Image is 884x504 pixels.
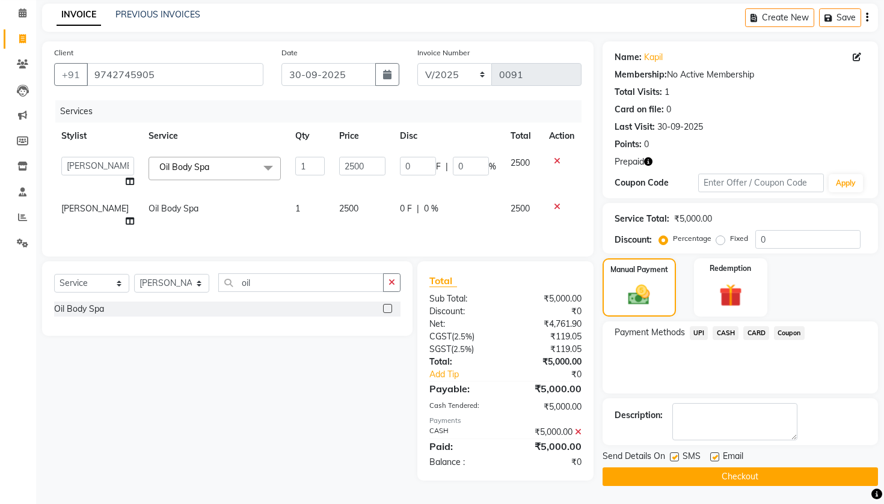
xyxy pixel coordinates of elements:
[61,203,129,214] span: [PERSON_NAME]
[420,381,505,396] div: Payable:
[489,160,496,173] span: %
[209,162,215,172] a: x
[644,138,649,151] div: 0
[454,332,472,341] span: 2.5%
[420,439,505,454] div: Paid:
[446,160,448,173] span: |
[615,234,652,246] div: Discount:
[819,8,861,27] button: Save
[610,264,668,275] label: Manual Payment
[615,156,644,168] span: Prepaid
[712,281,749,309] img: _gift.svg
[666,103,671,116] div: 0
[542,123,582,150] th: Action
[511,157,530,168] span: 2500
[505,318,590,330] div: ₹4,761.90
[420,293,505,305] div: Sub Total:
[698,174,824,192] input: Enter Offer / Coupon Code
[281,47,298,58] label: Date
[429,344,451,354] span: SGST
[429,416,582,426] div: Payments
[615,51,642,64] div: Name:
[743,326,769,340] span: CARD
[339,203,358,214] span: 2500
[159,162,209,172] span: Oil Body Spa
[665,86,669,99] div: 1
[505,456,590,469] div: ₹0
[505,381,590,396] div: ₹5,000.00
[644,51,663,64] a: Kapil
[505,343,590,356] div: ₹119.05
[615,68,866,81] div: No Active Membership
[420,330,505,343] div: ( )
[288,123,332,150] th: Qty
[723,450,743,465] span: Email
[420,426,505,439] div: CASH
[417,202,419,215] span: |
[511,203,530,214] span: 2500
[54,47,73,58] label: Client
[621,282,657,308] img: _cash.svg
[54,123,141,150] th: Stylist
[615,68,667,81] div: Membership:
[420,368,520,381] a: Add Tip
[55,100,591,123] div: Services
[710,263,751,274] label: Redemption
[420,305,505,318] div: Discount:
[603,467,878,486] button: Checkout
[683,450,701,465] span: SMS
[54,63,88,86] button: +91
[453,344,471,354] span: 2.5%
[829,174,863,192] button: Apply
[420,343,505,356] div: ( )
[713,326,738,340] span: CASH
[505,356,590,368] div: ₹5,000.00
[505,439,590,454] div: ₹5,000.00
[54,303,104,315] div: Oil Body Spa
[295,203,300,214] span: 1
[774,326,805,340] span: Coupon
[690,326,708,340] span: UPI
[141,123,288,150] th: Service
[429,275,457,287] span: Total
[615,86,662,99] div: Total Visits:
[615,409,663,422] div: Description:
[674,213,712,225] div: ₹5,000.00
[332,123,392,150] th: Price
[218,273,384,292] input: Search or Scan
[393,123,503,150] th: Disc
[505,330,590,343] div: ₹119.05
[505,305,590,318] div: ₹0
[673,233,711,244] label: Percentage
[730,233,748,244] label: Fixed
[87,63,263,86] input: Search by Name/Mobile/Email/Code
[615,213,669,225] div: Service Total:
[115,9,200,20] a: PREVIOUS INVOICES
[615,326,685,339] span: Payment Methods
[603,450,665,465] span: Send Details On
[615,177,698,189] div: Coupon Code
[420,318,505,330] div: Net:
[429,331,452,342] span: CGST
[420,356,505,368] div: Total:
[436,160,441,173] span: F
[505,293,590,305] div: ₹5,000.00
[503,123,542,150] th: Total
[615,103,664,116] div: Card on file:
[417,47,470,58] label: Invoice Number
[420,456,505,469] div: Balance :
[657,121,703,133] div: 30-09-2025
[420,401,505,413] div: Cash Tendered:
[400,202,412,215] span: 0 F
[520,368,591,381] div: ₹0
[57,4,101,26] a: INVOICE
[505,426,590,439] div: ₹5,000.00
[615,121,655,133] div: Last Visit:
[615,138,642,151] div: Points:
[745,8,814,27] button: Create New
[505,401,590,413] div: ₹5,000.00
[424,202,438,215] span: 0 %
[149,203,198,214] span: Oil Body Spa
